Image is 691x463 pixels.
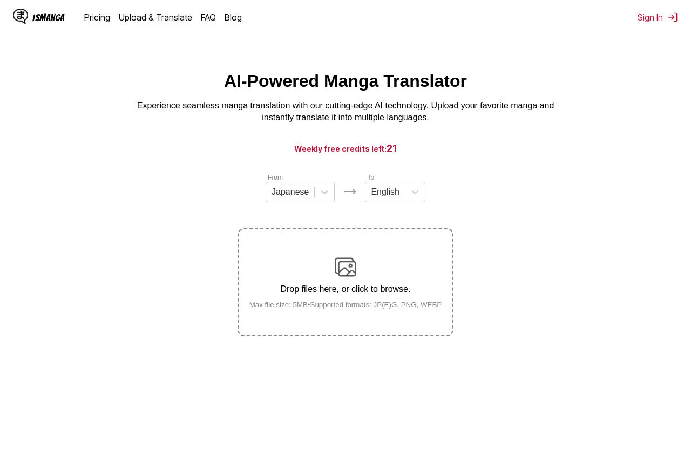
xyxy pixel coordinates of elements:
[241,284,451,294] p: Drop files here, or click to browse.
[130,100,561,124] p: Experience seamless manga translation with our cutting-edge AI technology. Upload your favorite m...
[367,174,374,181] label: To
[638,12,678,23] button: Sign In
[387,142,397,154] span: 21
[13,9,84,26] a: IsManga LogoIsManga
[201,12,216,23] a: FAQ
[32,12,65,23] div: IsManga
[241,301,451,309] small: Max file size: 5MB • Supported formats: JP(E)G, PNG, WEBP
[343,185,356,198] img: Languages icon
[84,12,110,23] a: Pricing
[667,12,678,23] img: Sign out
[225,12,242,23] a: Blog
[224,71,467,91] h1: AI-Powered Manga Translator
[119,12,192,23] a: Upload & Translate
[268,174,283,181] label: From
[26,141,665,155] h3: Weekly free credits left:
[13,9,28,24] img: IsManga Logo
